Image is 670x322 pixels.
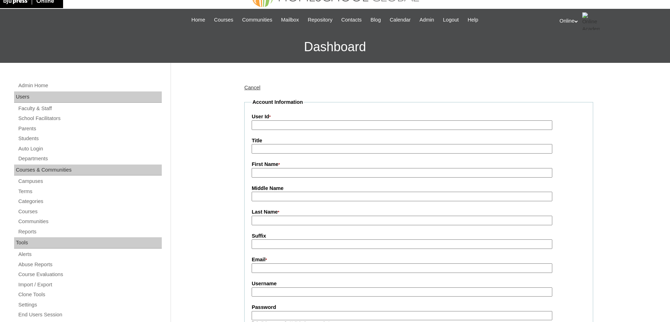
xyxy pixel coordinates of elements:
[18,280,162,289] a: Import / Export
[18,177,162,186] a: Campuses
[419,16,434,24] span: Admin
[367,16,384,24] a: Blog
[468,16,478,24] span: Help
[252,232,586,240] label: Suffix
[252,256,586,264] label: Email
[308,16,332,24] span: Repository
[252,161,586,168] label: First Name
[18,207,162,216] a: Courses
[390,16,411,24] span: Calendar
[18,227,162,236] a: Reports
[304,16,336,24] a: Repository
[242,16,272,24] span: Communities
[18,270,162,279] a: Course Evaluations
[18,187,162,196] a: Terms
[252,185,586,192] label: Middle Name
[18,154,162,163] a: Departments
[18,114,162,123] a: School Facilitators
[14,91,162,103] div: Users
[18,134,162,143] a: Students
[18,144,162,153] a: Auto Login
[244,85,260,90] a: Cancel
[464,16,482,24] a: Help
[252,113,586,121] label: User Id
[252,208,586,216] label: Last Name
[214,16,233,24] span: Courses
[18,197,162,206] a: Categories
[18,104,162,113] a: Faculty & Staff
[14,165,162,176] div: Courses & Communities
[188,16,209,24] a: Home
[252,304,586,311] label: Password
[18,260,162,269] a: Abuse Reports
[370,16,381,24] span: Blog
[278,16,303,24] a: Mailbox
[440,16,462,24] a: Logout
[252,137,586,144] label: Title
[18,310,162,319] a: End Users Session
[18,290,162,299] a: Clone Tools
[191,16,205,24] span: Home
[386,16,414,24] a: Calendar
[18,250,162,259] a: Alerts
[582,12,600,30] img: Online Academy
[14,237,162,249] div: Tools
[560,12,663,30] div: Online
[281,16,299,24] span: Mailbox
[338,16,365,24] a: Contacts
[239,16,276,24] a: Communities
[18,81,162,90] a: Admin Home
[210,16,237,24] a: Courses
[443,16,459,24] span: Logout
[416,16,438,24] a: Admin
[18,300,162,309] a: Settings
[18,217,162,226] a: Communities
[252,99,303,106] legend: Account Information
[4,31,666,63] h3: Dashboard
[252,280,586,287] label: Username
[341,16,362,24] span: Contacts
[18,124,162,133] a: Parents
